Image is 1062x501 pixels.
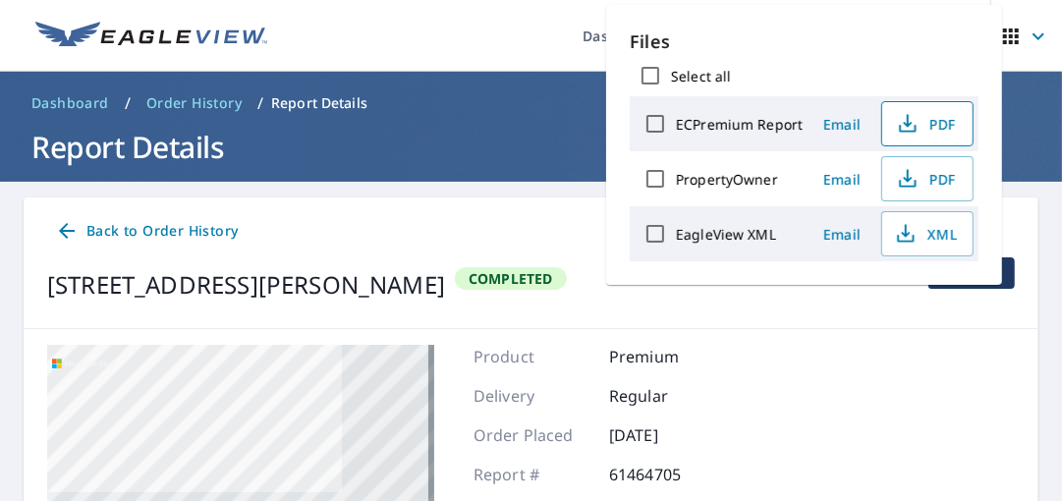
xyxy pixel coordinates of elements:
p: Delivery [474,384,591,408]
span: Email [818,115,866,134]
a: Order History [139,87,250,119]
span: Order History [146,93,242,113]
p: Product [474,345,591,368]
h1: Report Details [24,127,1038,167]
p: [DATE] [609,423,727,447]
button: Email [810,219,873,250]
label: PropertyOwner [676,170,778,189]
button: XML [881,211,974,256]
span: PDF [894,167,957,191]
nav: breadcrumb [24,87,1038,119]
span: Back to Order History [55,219,238,244]
a: Back to Order History [47,213,246,250]
span: Dashboard [31,93,109,113]
p: 61464705 [609,463,727,486]
li: / [125,91,131,115]
label: ECPremium Report [676,115,803,134]
button: PDF [881,156,974,201]
button: Email [810,109,873,139]
p: Regular [609,384,727,408]
label: EagleView XML [676,225,776,244]
span: XML [894,222,957,246]
li: / [257,91,263,115]
p: Files [630,28,978,55]
button: PDF [881,101,974,146]
span: Completed [457,269,565,288]
p: Premium [609,345,727,368]
a: Dashboard [24,87,117,119]
p: Report # [474,463,591,486]
p: Report Details [271,93,367,113]
span: Email [818,170,866,189]
button: Email [810,164,873,195]
span: Email [818,225,866,244]
p: Order Placed [474,423,591,447]
img: EV Logo [35,22,267,51]
div: [STREET_ADDRESS][PERSON_NAME] [47,267,445,303]
span: PDF [894,112,957,136]
label: Select all [671,67,731,85]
